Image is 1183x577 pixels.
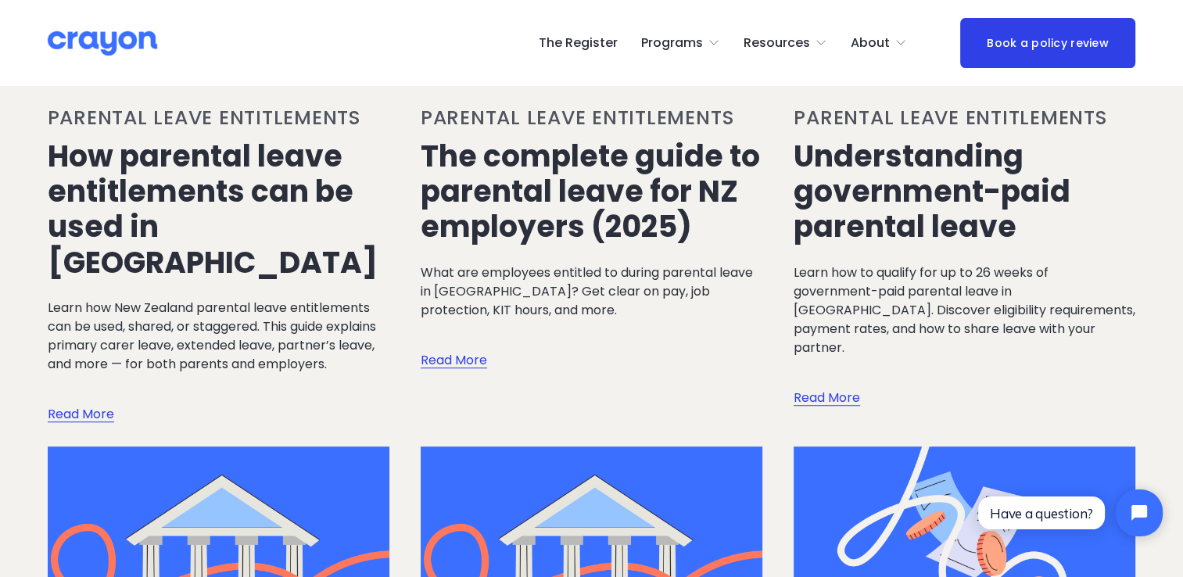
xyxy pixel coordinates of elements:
span: Resources [744,32,810,55]
a: Book a policy review [960,18,1136,69]
a: Understanding government-paid parental leave [794,135,1070,248]
a: Read More [48,374,114,425]
a: Read More [794,357,860,408]
a: The Register [539,30,618,56]
a: folder dropdown [851,30,907,56]
img: Crayon [48,30,157,57]
a: Parental leave entitlements [794,104,1107,131]
a: Parental leave entitlements [421,104,734,131]
a: folder dropdown [641,30,720,56]
p: Learn how to qualify for up to 26 weeks of government-paid parental leave in [GEOGRAPHIC_DATA]. D... [794,263,1135,357]
p: What are employees entitled to during parental leave in [GEOGRAPHIC_DATA]? Get clear on pay, job ... [421,263,762,320]
a: Parental leave entitlements [48,104,361,131]
a: Read More [421,320,487,371]
iframe: Tidio Chat [965,476,1176,550]
a: The complete guide to parental leave for NZ employers (2025) [421,135,760,248]
span: Programs [641,32,703,55]
a: folder dropdown [744,30,827,56]
a: How parental leave entitlements can be used in [GEOGRAPHIC_DATA] [48,135,378,283]
span: About [851,32,890,55]
p: Learn how New Zealand parental leave entitlements can be used, shared, or staggered. This guide e... [48,299,389,374]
